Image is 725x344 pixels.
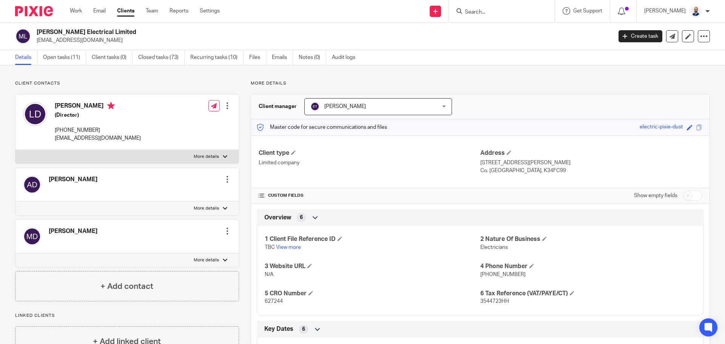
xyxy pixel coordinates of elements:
[265,299,283,304] span: 627244
[265,272,273,277] span: N/A
[23,102,47,126] img: svg%3E
[146,7,158,15] a: Team
[23,227,41,245] img: svg%3E
[70,7,82,15] a: Work
[170,7,188,15] a: Reports
[117,7,134,15] a: Clients
[15,28,31,44] img: svg%3E
[332,50,361,65] a: Audit logs
[23,176,41,194] img: svg%3E
[100,281,153,292] h4: + Add contact
[640,123,683,132] div: electric-pixie-dust
[464,9,532,16] input: Search
[194,154,219,160] p: More details
[265,290,480,298] h4: 5 CRO Number
[480,167,702,174] p: Co. [GEOGRAPHIC_DATA], K34FC99
[37,37,607,44] p: [EMAIL_ADDRESS][DOMAIN_NAME]
[276,245,301,250] a: View more
[310,102,319,111] img: svg%3E
[259,193,480,199] h4: CUSTOM FIELDS
[190,50,244,65] a: Recurring tasks (10)
[272,50,293,65] a: Emails
[265,235,480,243] h4: 1 Client File Reference ID
[299,50,326,65] a: Notes (0)
[194,205,219,211] p: More details
[15,6,53,16] img: Pixie
[259,159,480,167] p: Limited company
[480,159,702,167] p: [STREET_ADDRESS][PERSON_NAME]
[480,235,696,243] h4: 2 Nature Of Business
[257,123,387,131] p: Master code for secure communications and files
[55,134,141,142] p: [EMAIL_ADDRESS][DOMAIN_NAME]
[200,7,220,15] a: Settings
[93,7,106,15] a: Email
[480,245,508,250] span: Electricians
[251,80,710,86] p: More details
[15,80,239,86] p: Client contacts
[49,227,97,235] h4: [PERSON_NAME]
[259,149,480,157] h4: Client type
[264,214,291,222] span: Overview
[138,50,185,65] a: Closed tasks (73)
[634,192,677,199] label: Show empty fields
[259,103,297,110] h3: Client manager
[37,28,493,36] h2: [PERSON_NAME] Electrical Limited
[324,104,366,109] span: [PERSON_NAME]
[480,149,702,157] h4: Address
[690,5,702,17] img: Mark%20LI%20profiler.png
[43,50,86,65] a: Open tasks (11)
[300,214,303,221] span: 6
[15,50,37,65] a: Details
[15,313,239,319] p: Linked clients
[619,30,662,42] a: Create task
[265,262,480,270] h4: 3 Website URL
[573,8,602,14] span: Get Support
[264,325,293,333] span: Key Dates
[480,272,526,277] span: [PHONE_NUMBER]
[55,111,141,119] h5: (Director)
[480,290,696,298] h4: 6 Tax Reference (VAT/PAYE/CT)
[55,102,141,111] h4: [PERSON_NAME]
[194,257,219,263] p: More details
[480,262,696,270] h4: 4 Phone Number
[644,7,686,15] p: [PERSON_NAME]
[249,50,266,65] a: Files
[55,126,141,134] p: [PHONE_NUMBER]
[49,176,97,184] h4: [PERSON_NAME]
[107,102,115,110] i: Primary
[302,325,305,333] span: 6
[92,50,133,65] a: Client tasks (0)
[480,299,509,304] span: 3544723HH
[265,245,275,250] span: TBC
